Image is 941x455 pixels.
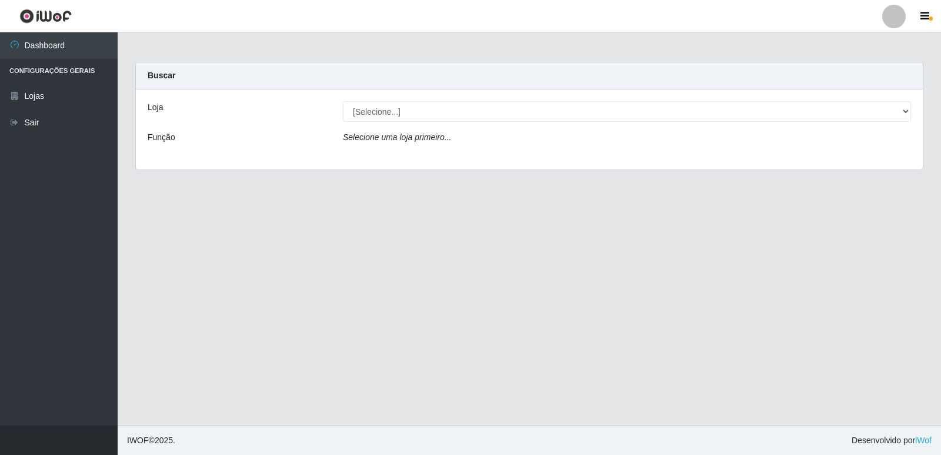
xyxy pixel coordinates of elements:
a: iWof [915,436,932,445]
label: Função [148,131,175,144]
label: Loja [148,101,163,114]
span: © 2025 . [127,434,175,447]
strong: Buscar [148,71,175,80]
img: CoreUI Logo [19,9,72,24]
span: Desenvolvido por [852,434,932,447]
i: Selecione uma loja primeiro... [343,132,451,142]
span: IWOF [127,436,149,445]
